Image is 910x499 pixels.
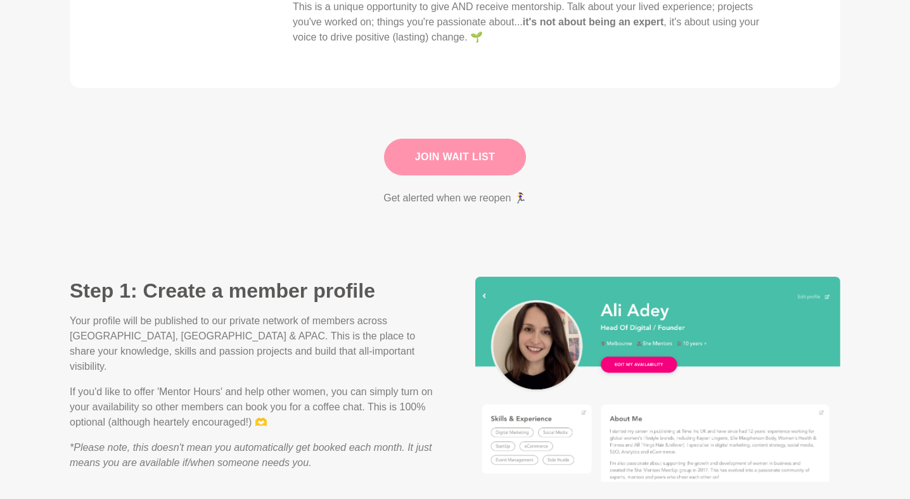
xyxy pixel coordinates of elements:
[384,139,527,175] a: Join Wait List
[523,16,663,27] strong: it's not about being an expert
[383,191,526,206] p: Get alerted when we reopen 🏃‍♀️
[70,384,435,430] p: If you'd like to offer 'Mentor Hours' and help other women, you can simply turn on your availabil...
[70,313,435,374] p: Your profile will be published to our private network of members across [GEOGRAPHIC_DATA], [GEOGR...
[475,277,840,482] img: Step 1: Create a member profile
[70,442,432,468] em: *Please note, this doesn't mean you automatically get booked each month. It just means you are av...
[70,278,435,303] h2: Step 1: Create a member profile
